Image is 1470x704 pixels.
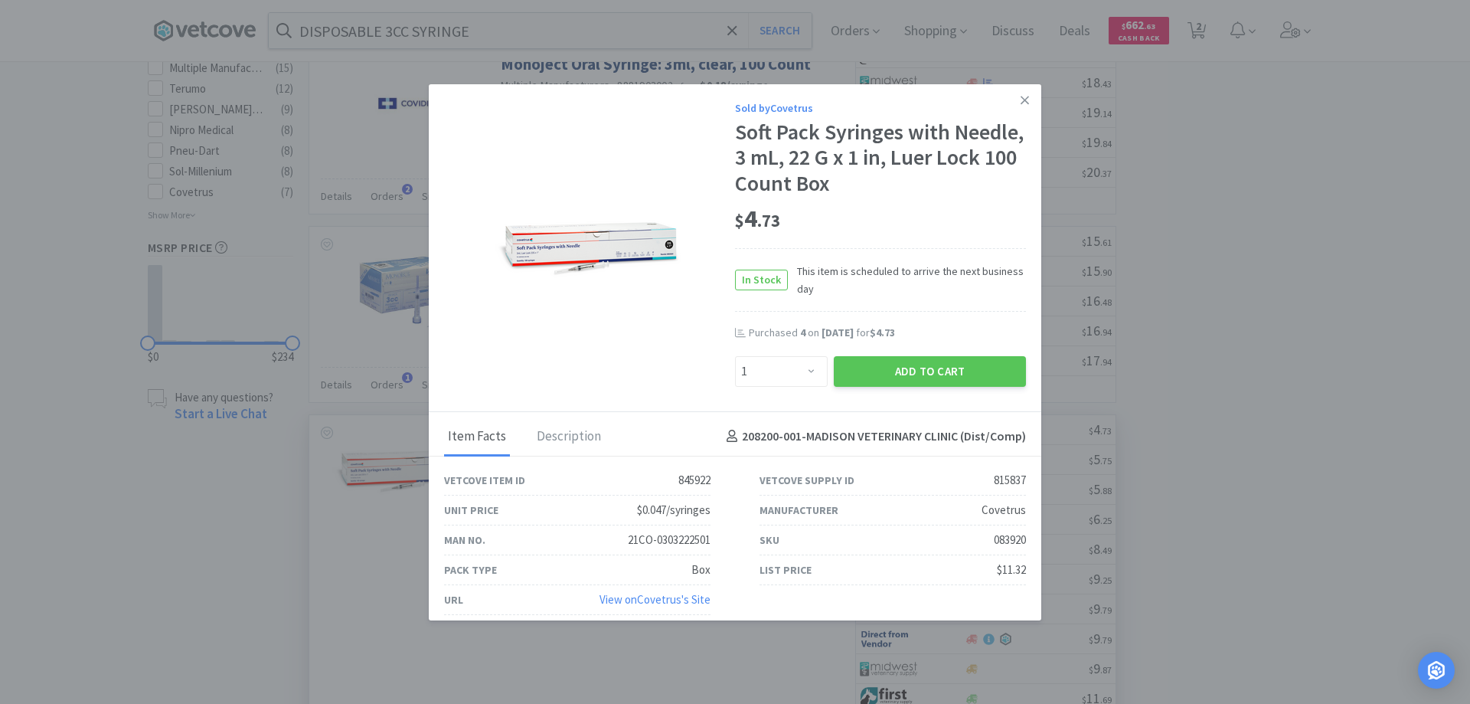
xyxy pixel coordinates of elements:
[757,210,780,231] span: . 73
[444,591,463,608] div: URL
[444,562,497,578] div: Pack Type
[444,502,498,519] div: Unit Price
[870,326,895,339] span: $4.73
[822,326,854,339] span: [DATE]
[749,326,1026,341] div: Purchased on for
[628,531,710,549] div: 21CO-0303222501
[444,418,510,457] div: Item Facts
[759,472,854,489] div: Vetcove Supply ID
[691,561,710,579] div: Box
[759,562,812,578] div: List Price
[759,502,838,519] div: Manufacturer
[720,427,1026,447] h4: 208200-001 - MADISON VETERINARY CLINIC (Dist/Comp)
[997,561,1026,579] div: $11.32
[494,198,685,289] img: 25aaf4de420046f2906f01e5714e7cb3_815837.png
[735,203,780,234] span: 4
[800,326,805,339] span: 4
[994,471,1026,490] div: 815837
[834,356,1026,387] button: Add to Cart
[735,210,744,231] span: $
[533,418,605,457] div: Description
[788,263,1026,297] span: This item is scheduled to arrive the next business day
[994,531,1026,549] div: 083920
[444,532,485,548] div: Man No.
[1418,652,1455,689] div: Open Intercom Messenger
[735,100,1026,116] div: Sold by Covetrus
[599,592,710,607] a: View onCovetrus's Site
[736,270,787,290] span: In Stock
[678,471,710,490] div: 845922
[759,532,779,548] div: SKU
[735,120,1026,197] div: Soft Pack Syringes with Needle, 3 mL, 22 G x 1 in, Luer Lock 100 Count Box
[637,501,710,519] div: $0.047/syringes
[444,472,525,489] div: Vetcove Item ID
[982,501,1026,519] div: Covetrus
